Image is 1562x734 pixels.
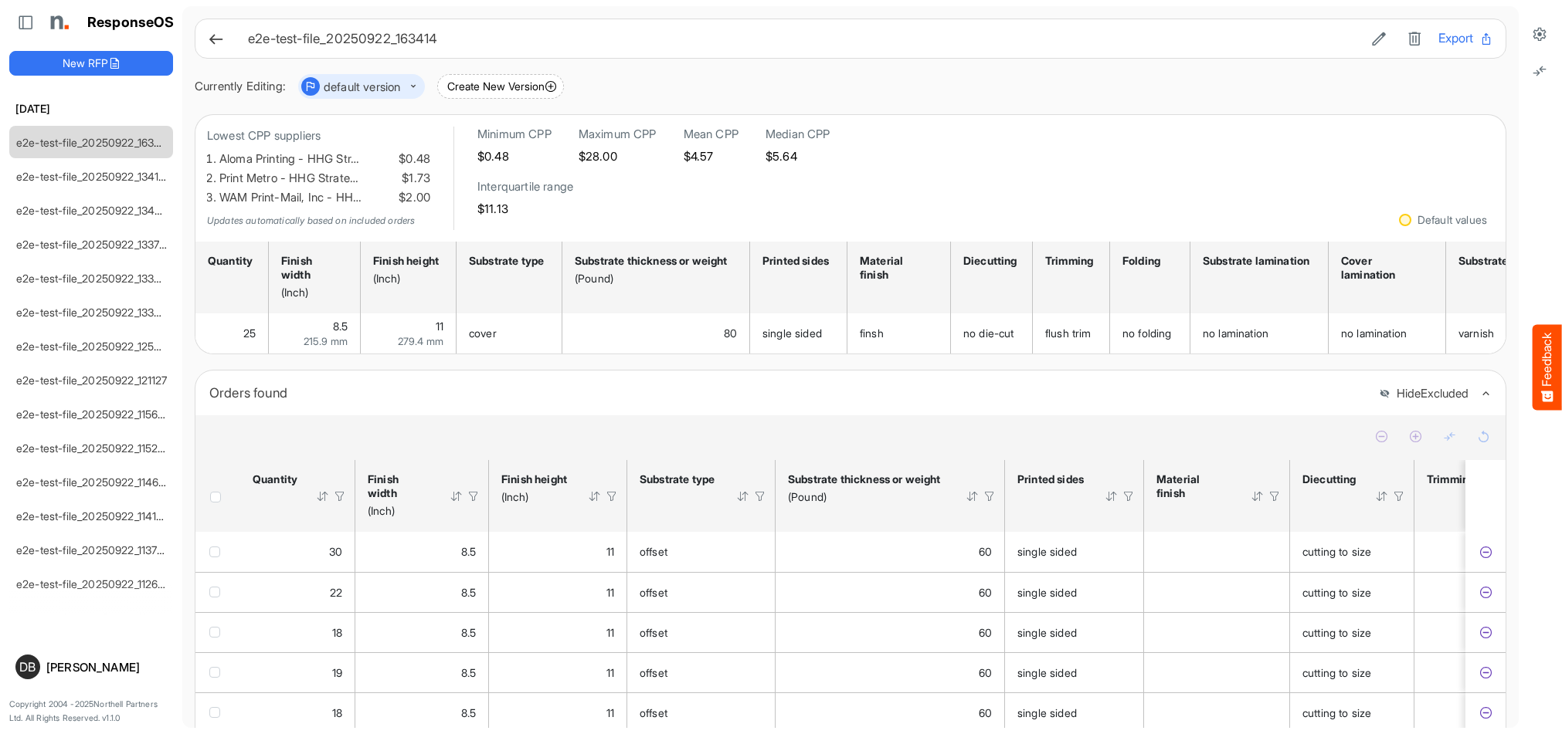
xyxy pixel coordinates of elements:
[1203,254,1311,268] div: Substrate lamination
[1110,313,1190,353] td: no folding is template cell Column Header httpsnorthellcomontologiesmapping-rulesmanufacturinghas...
[501,472,568,486] div: Finish height
[1290,612,1414,652] td: cutting to size is template cell Column Header httpsnorthellcomontologiesmapping-rulesmanufacturi...
[243,326,256,340] span: 25
[240,692,355,732] td: 18 is template cell Column Header httpsnorthellcomontologiesmapping-rulesorderhasquantity
[979,586,992,599] span: 60
[1302,706,1371,719] span: cutting to size
[1458,254,1550,268] div: Substrate coating
[16,170,171,183] a: e2e-test-file_20250922_134123
[1268,489,1282,503] div: Filter Icon
[762,326,822,340] span: single sided
[979,545,992,558] span: 60
[627,612,776,652] td: offset is template cell Column Header httpsnorthellcomontologiesmapping-rulesmaterialhassubstrate...
[1478,705,1493,721] button: Exclude
[1414,692,1534,732] td: is template cell Column Header httpsnorthellcomontologiesmapping-rulesmanufacturinghastrimmingtype
[1290,572,1414,612] td: cutting to size is template cell Column Header httpsnorthellcomontologiesmapping-rulesmanufacturi...
[1190,313,1329,353] td: no lamination is template cell Column Header httpsnorthellcomontologiesmapping-rulesmanufacturing...
[219,188,430,208] li: WAM Print-Mail, Inc - HH…
[1122,326,1172,340] span: no folding
[788,472,946,486] div: Substrate thickness or weight
[9,51,173,76] button: New RFP
[724,326,737,340] span: 80
[9,100,173,117] h6: [DATE]
[606,666,614,679] span: 11
[1465,692,1509,732] td: 70988cbc-9ebe-4b30-b91d-71c824946752 is template cell Column Header
[489,612,627,652] td: 11 is template cell Column Header httpsnorthellcomontologiesmapping-rulesmeasurementhasfinishsize...
[9,698,173,725] p: Copyright 2004 - 2025 Northell Partners Ltd. All Rights Reserved. v 1.1.0
[1392,489,1406,503] div: Filter Icon
[1033,313,1110,353] td: flush trim is template cell Column Header httpsnorthellcomontologiesmapping-rulesmanufacturinghas...
[355,572,489,612] td: 8.5 is template cell Column Header httpsnorthellcomontologiesmapping-rulesmeasurementhasfinishsiz...
[1045,326,1092,340] span: flush trim
[269,313,361,353] td: 8.5 is template cell Column Header httpsnorthellcomontologiesmapping-rulesmeasurementhasfinishsiz...
[333,320,348,333] span: 8.5
[963,254,1015,268] div: Diecutting
[788,490,946,504] div: (Pound)
[46,661,167,673] div: [PERSON_NAME]
[16,272,175,285] a: e2e-test-file_20250922_133449
[16,509,169,523] a: e2e-test-file_20250922_114138
[195,77,286,96] div: Currently Editing:
[461,545,476,558] span: 8.5
[951,313,1033,353] td: no die-cut is template cell Column Header httpsnorthellcomontologiesmapping-rulesmanufacturinghas...
[355,652,489,692] td: 8.5 is template cell Column Header httpsnorthellcomontologiesmapping-rulesmeasurementhasfinishsiz...
[87,15,175,31] h1: ResponseOS
[766,127,830,142] h6: Median CPP
[1414,612,1534,652] td: is template cell Column Header httpsnorthellcomontologiesmapping-rulesmanufacturinghastrimmingtype
[1017,626,1077,639] span: single sided
[195,652,240,692] td: checkbox
[240,652,355,692] td: 19 is template cell Column Header httpsnorthellcomontologiesmapping-rulesorderhasquantity
[1122,489,1136,503] div: Filter Icon
[207,127,430,146] p: Lowest CPP suppliers
[860,326,884,340] span: finsh
[1005,692,1144,732] td: single sided is template cell Column Header httpsnorthellcomontologiesmapping-rulesmanufacturingh...
[640,626,667,639] span: offset
[1438,29,1493,49] button: Export
[684,127,739,142] h6: Mean CPP
[373,254,439,268] div: Finish height
[501,490,568,504] div: (Inch)
[195,532,240,572] td: checkbox
[1302,666,1371,679] span: cutting to size
[461,706,476,719] span: 8.5
[195,572,240,612] td: checkbox
[19,661,36,673] span: DB
[437,74,564,99] button: Create New Version
[457,313,562,353] td: cover is template cell Column Header httpsnorthellcomontologiesmapping-rulesmaterialhassubstratem...
[1414,572,1534,612] td: is template cell Column Header httpsnorthellcomontologiesmapping-rulesmanufacturinghastrimmingtype
[16,306,171,319] a: e2e-test-file_20250922_133214
[860,254,933,282] div: Material finish
[304,335,348,347] span: 215.9 mm
[1290,652,1414,692] td: cutting to size is template cell Column Header httpsnorthellcomontologiesmapping-rulesmanufacturi...
[579,150,657,163] h5: $28.00
[776,572,1005,612] td: 60 is template cell Column Header httpsnorthellcomontologiesmapping-rulesmaterialhasmaterialthick...
[1427,472,1475,486] div: Trimming
[627,692,776,732] td: offset is template cell Column Header httpsnorthellcomontologiesmapping-rulesmaterialhassubstrate...
[605,489,619,503] div: Filter Icon
[368,472,430,500] div: Finish width
[219,150,430,169] li: Aloma Printing - HHG Str…
[627,532,776,572] td: offset is template cell Column Header httpsnorthellcomontologiesmapping-rulesmaterialhassubstrate...
[753,489,767,503] div: Filter Icon
[209,382,1367,404] div: Orders found
[1017,545,1077,558] span: single sided
[1414,532,1534,572] td: is template cell Column Header httpsnorthellcomontologiesmapping-rulesmanufacturinghastrimmingtype
[776,612,1005,652] td: 60 is template cell Column Header httpsnorthellcomontologiesmapping-rulesmaterialhasmaterialthick...
[16,475,171,489] a: e2e-test-file_20250922_114626
[1144,572,1290,612] td: is template cell Column Header httpsnorthellcomontologiesmapping-rulesmanufacturinghassubstratefi...
[1005,652,1144,692] td: single sided is template cell Column Header httpsnorthellcomontologiesmapping-rulesmanufacturingh...
[1144,532,1290,572] td: is template cell Column Header httpsnorthellcomontologiesmapping-rulesmanufacturinghassubstratefi...
[1341,254,1428,282] div: Cover lamination
[1122,254,1173,268] div: Folding
[640,586,667,599] span: offset
[1302,472,1355,486] div: Diecutting
[1379,387,1469,401] button: HideExcluded
[575,272,732,286] div: (Pound)
[330,586,342,599] span: 22
[16,374,168,387] a: e2e-test-file_20250922_121127
[627,572,776,612] td: offset is template cell Column Header httpsnorthellcomontologiesmapping-rulesmaterialhassubstrate...
[979,706,992,719] span: 60
[1005,612,1144,652] td: single sided is template cell Column Header httpsnorthellcomontologiesmapping-rulesmanufacturingh...
[1302,586,1371,599] span: cutting to size
[42,7,73,38] img: Northell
